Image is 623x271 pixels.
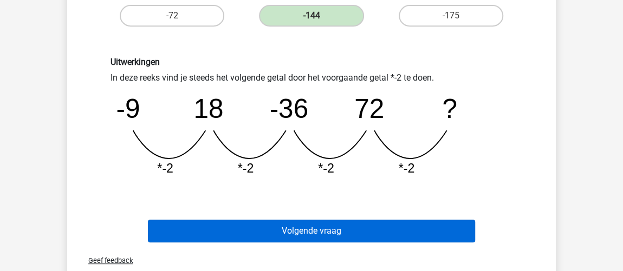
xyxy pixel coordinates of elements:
[399,5,503,27] label: -175
[111,57,512,67] h6: Uitwerkingen
[193,94,223,123] tspan: 18
[116,94,140,123] tspan: -9
[259,5,364,27] label: -144
[102,57,521,185] div: In deze reeks vind je steeds het volgende getal door het voorgaande getal *-2 te doen.
[148,220,476,242] button: Volgende vraag
[80,256,133,265] span: Geef feedback
[120,5,224,27] label: -72
[270,94,308,123] tspan: -36
[442,94,457,123] tspan: ?
[354,94,384,123] tspan: 72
